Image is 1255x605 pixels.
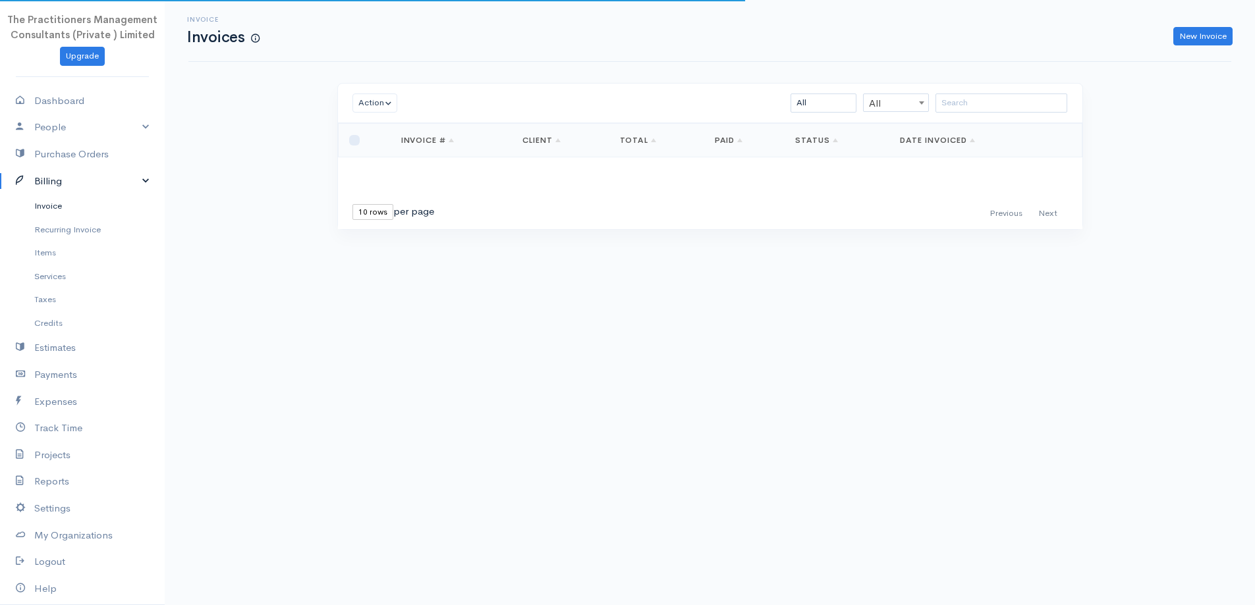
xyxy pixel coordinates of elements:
[1173,27,1233,46] a: New Invoice
[60,47,105,66] a: Upgrade
[863,93,929,112] span: All
[715,135,743,145] a: Paid
[187,16,260,23] h6: Invoice
[522,135,561,145] a: Client
[620,135,657,145] a: Total
[7,13,157,41] span: The Practitioners Management Consultants (Private ) Limited
[900,135,974,145] a: Date Invoiced
[352,204,434,220] div: per page
[935,93,1067,113] input: Search
[352,93,398,113] button: Action
[187,29,260,45] h1: Invoices
[864,94,928,113] span: All
[795,135,838,145] a: Status
[251,33,260,44] span: How to create your first Invoice?
[401,135,455,145] a: Invoice #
